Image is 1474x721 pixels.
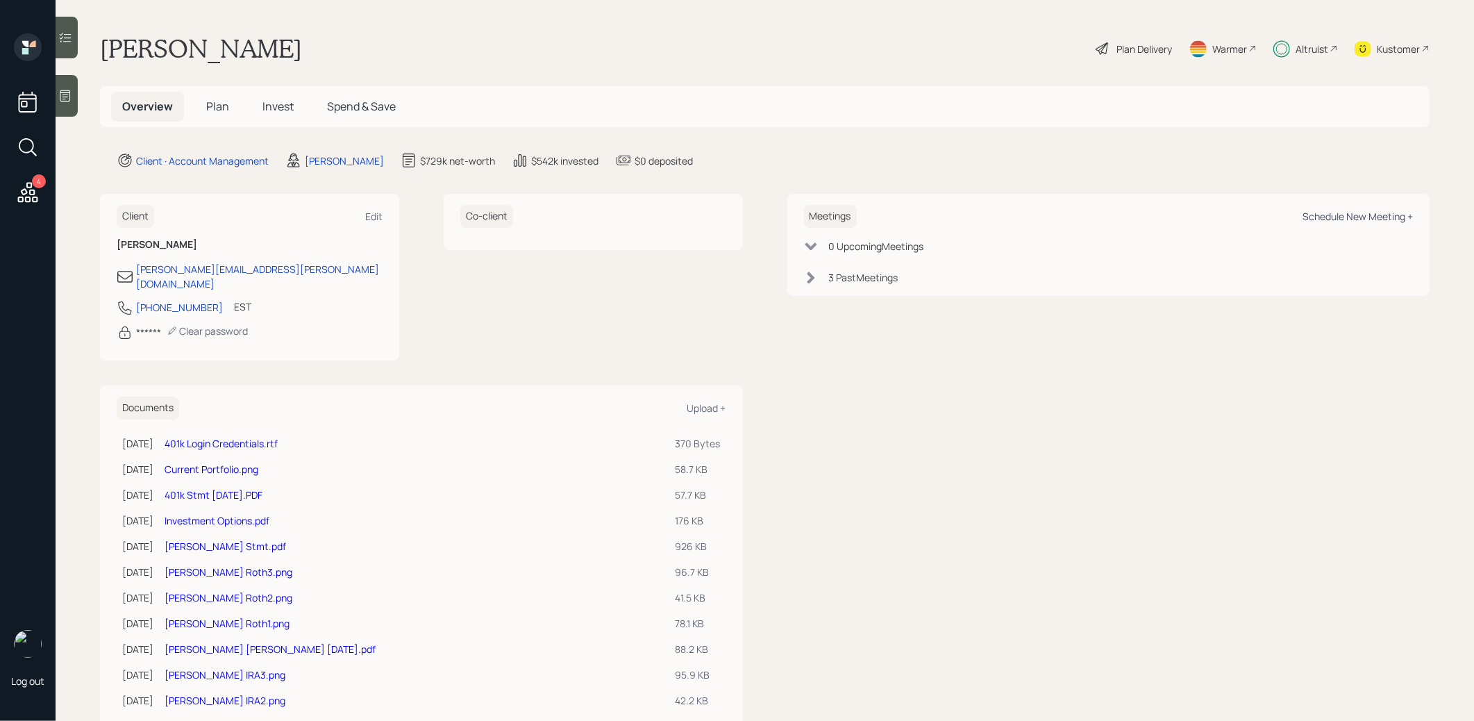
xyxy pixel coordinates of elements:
[676,590,721,605] div: 41.5 KB
[32,174,46,188] div: 4
[676,436,721,451] div: 370 Bytes
[100,33,302,64] h1: [PERSON_NAME]
[676,693,721,708] div: 42.2 KB
[165,694,285,707] a: [PERSON_NAME] IRA2.png
[122,436,153,451] div: [DATE]
[167,324,248,338] div: Clear password
[122,488,153,502] div: [DATE]
[262,99,294,114] span: Invest
[122,513,153,528] div: [DATE]
[165,617,290,630] a: [PERSON_NAME] Roth1.png
[14,630,42,658] img: treva-nostdahl-headshot.png
[676,565,721,579] div: 96.7 KB
[687,401,726,415] div: Upload +
[117,397,179,420] h6: Documents
[165,540,286,553] a: [PERSON_NAME] Stmt.pdf
[327,99,396,114] span: Spend & Save
[165,463,258,476] a: Current Portfolio.png
[165,488,262,502] a: 401k Stmt [DATE].PDF
[829,239,924,254] div: 0 Upcoming Meeting s
[122,590,153,605] div: [DATE]
[420,154,495,168] div: $729k net-worth
[165,437,278,450] a: 401k Login Credentials.rtf
[122,539,153,554] div: [DATE]
[676,513,721,528] div: 176 KB
[1212,42,1247,56] div: Warmer
[11,674,44,688] div: Log out
[676,488,721,502] div: 57.7 KB
[122,462,153,476] div: [DATE]
[117,205,154,228] h6: Client
[531,154,598,168] div: $542k invested
[122,642,153,656] div: [DATE]
[206,99,229,114] span: Plan
[460,205,513,228] h6: Co-client
[122,693,153,708] div: [DATE]
[1296,42,1328,56] div: Altruist
[165,668,285,681] a: [PERSON_NAME] IRA3.png
[165,514,269,527] a: Investment Options.pdf
[165,591,292,604] a: [PERSON_NAME] Roth2.png
[365,210,383,223] div: Edit
[165,643,376,656] a: [PERSON_NAME] [PERSON_NAME] [DATE].pdf
[1303,210,1413,223] div: Schedule New Meeting +
[117,239,383,251] h6: [PERSON_NAME]
[136,262,383,291] div: [PERSON_NAME][EMAIL_ADDRESS][PERSON_NAME][DOMAIN_NAME]
[234,299,251,314] div: EST
[122,99,173,114] span: Overview
[676,462,721,476] div: 58.7 KB
[676,539,721,554] div: 926 KB
[1377,42,1420,56] div: Kustomer
[676,668,721,682] div: 95.9 KB
[136,154,269,168] div: Client · Account Management
[635,154,693,168] div: $0 deposited
[676,642,721,656] div: 88.2 KB
[122,616,153,631] div: [DATE]
[804,205,857,228] h6: Meetings
[165,565,292,579] a: [PERSON_NAME] Roth3.png
[676,616,721,631] div: 78.1 KB
[122,565,153,579] div: [DATE]
[136,300,223,315] div: [PHONE_NUMBER]
[829,270,898,285] div: 3 Past Meeting s
[122,668,153,682] div: [DATE]
[1116,42,1172,56] div: Plan Delivery
[305,154,384,168] div: [PERSON_NAME]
